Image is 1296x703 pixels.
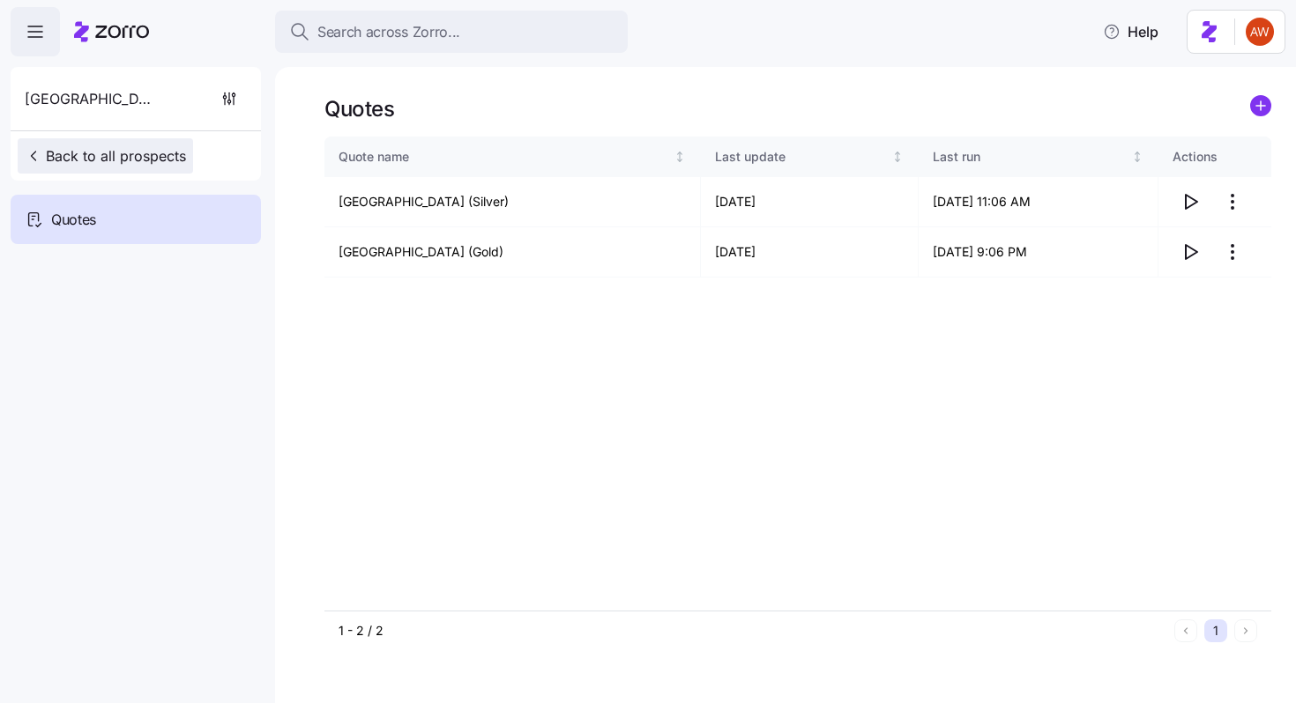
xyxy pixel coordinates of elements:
[317,21,460,43] span: Search across Zorro...
[1089,14,1173,49] button: Help
[339,622,1167,640] div: 1 - 2 / 2
[701,177,919,227] td: [DATE]
[919,177,1158,227] td: [DATE] 11:06 AM
[1204,619,1227,642] button: 1
[324,227,701,277] td: [GEOGRAPHIC_DATA] (Gold)
[324,137,701,177] th: Quote nameNot sorted
[18,138,193,174] button: Back to all prospects
[674,151,686,163] div: Not sorted
[1250,95,1271,122] a: add icon
[11,195,261,244] a: Quotes
[1103,21,1158,42] span: Help
[51,209,96,231] span: Quotes
[1131,151,1143,163] div: Not sorted
[919,137,1158,177] th: Last runNot sorted
[1250,95,1271,116] svg: add icon
[339,147,671,166] div: Quote name
[891,151,904,163] div: Not sorted
[701,137,919,177] th: Last updateNot sorted
[25,145,186,166] span: Back to all prospects
[919,227,1158,277] td: [DATE] 9:06 PM
[324,95,394,122] h1: Quotes
[1174,619,1197,642] button: Previous page
[1246,18,1274,46] img: 3c671664b44671044fa8929adf5007c6
[25,88,152,110] span: [GEOGRAPHIC_DATA]
[324,177,701,227] td: [GEOGRAPHIC_DATA] (Silver)
[275,11,628,53] button: Search across Zorro...
[701,227,919,277] td: [DATE]
[715,147,888,166] div: Last update
[1234,619,1257,642] button: Next page
[1173,147,1257,166] div: Actions
[933,147,1128,166] div: Last run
